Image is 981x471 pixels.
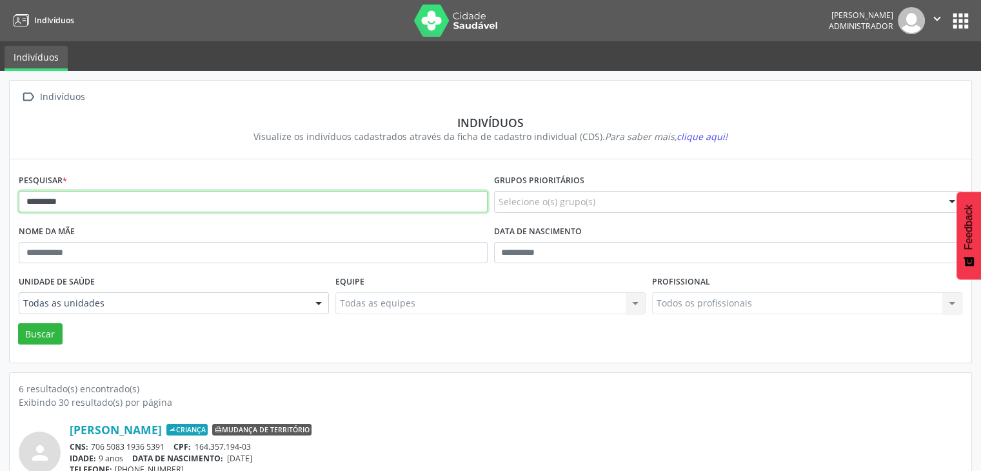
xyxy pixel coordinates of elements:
div: [PERSON_NAME] [829,10,893,21]
div: 706 5083 1936 5391 [70,441,962,452]
span: Administrador [829,21,893,32]
label: Nome da mãe [19,222,75,242]
span: Indivíduos [34,15,74,26]
span: CPF: [173,441,191,452]
button: apps [949,10,972,32]
span: CNS: [70,441,88,452]
i: Para saber mais, [605,130,728,143]
label: Grupos prioritários [494,171,584,191]
div: Exibindo 30 resultado(s) por página [19,396,962,409]
span: Todas as unidades [23,297,302,310]
div: 6 resultado(s) encontrado(s) [19,382,962,396]
label: Equipe [335,272,364,292]
i:  [19,88,37,106]
button: Feedback - Mostrar pesquisa [956,192,981,279]
label: Pesquisar [19,171,67,191]
label: Unidade de saúde [19,272,95,292]
i: person [28,441,52,465]
span: Feedback [963,205,975,250]
a:  Indivíduos [19,88,87,106]
label: Data de nascimento [494,222,582,242]
span: clique aqui! [677,130,728,143]
i:  [930,12,944,26]
a: Indivíduos [9,10,74,31]
img: img [898,7,925,34]
div: Visualize os indivíduos cadastrados através da ficha de cadastro individual (CDS). [28,130,953,143]
a: [PERSON_NAME] [70,423,162,437]
span: IDADE: [70,453,96,464]
span: Criança [166,424,208,436]
span: DATA DE NASCIMENTO: [132,453,223,464]
span: Mudança de território [212,424,312,436]
label: Profissional [652,272,710,292]
a: Indivíduos [5,46,68,71]
div: Indivíduos [37,88,87,106]
div: 9 anos [70,453,962,464]
div: Indivíduos [28,115,953,130]
button: Buscar [18,323,63,345]
span: 164.357.194-03 [195,441,251,452]
span: Selecione o(s) grupo(s) [499,195,595,208]
span: [DATE] [227,453,252,464]
button:  [925,7,949,34]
